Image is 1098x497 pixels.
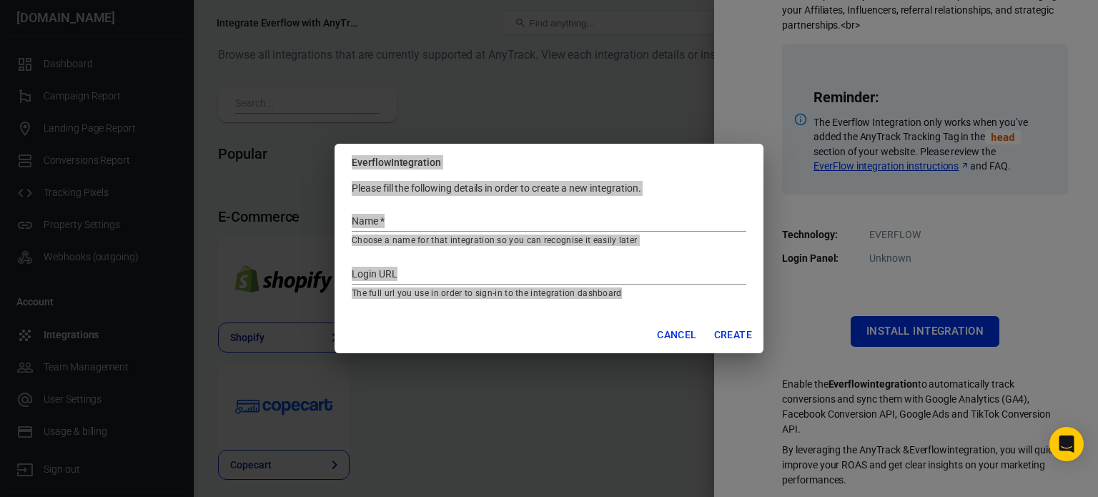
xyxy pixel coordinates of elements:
h2: Everflow Integration [335,144,763,181]
button: Cancel [651,322,702,348]
p: The full url you use in order to sign-in to the integration dashboard [352,287,746,299]
div: Open Intercom Messenger [1049,427,1084,461]
button: Create [708,322,758,348]
p: Choose a name for that integration so you can recognise it easily later [352,235,746,246]
input: https://domain.com/sign-in [352,266,746,285]
p: Please fill the following details in order to create a new integration. [352,181,746,196]
input: My Everflow [352,213,746,232]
